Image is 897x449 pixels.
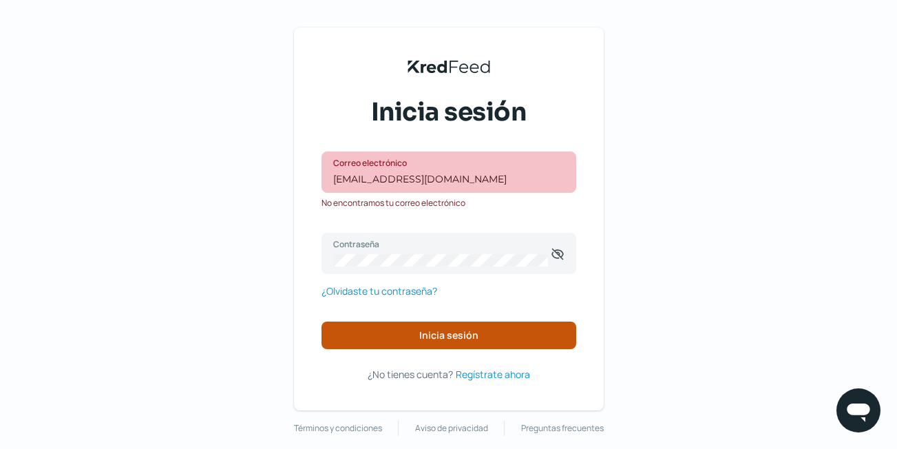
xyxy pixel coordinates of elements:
a: Preguntas frecuentes [521,421,604,436]
a: Regístrate ahora [456,366,530,383]
a: ¿Olvidaste tu contraseña? [321,282,437,300]
label: Correo electrónico [333,157,551,169]
span: Inicia sesión [371,95,527,129]
button: Inicia sesión [321,322,576,349]
span: ¿No tienes cuenta? [368,368,453,381]
span: No encontramos tu correo electrónico [321,196,465,211]
label: Contraseña [333,238,551,250]
img: chatIcon [845,397,872,424]
a: Aviso de privacidad [415,421,488,436]
a: Términos y condiciones [294,421,382,436]
span: Inicia sesión [419,331,478,340]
